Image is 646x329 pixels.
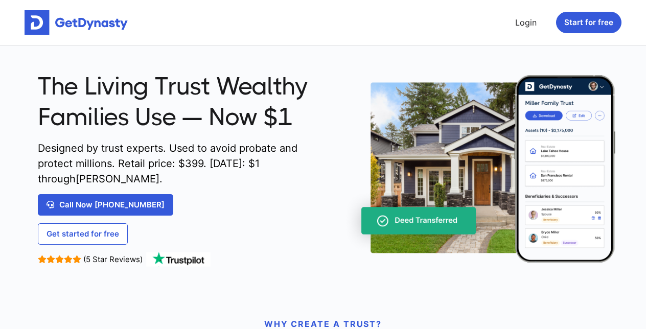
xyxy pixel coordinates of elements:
[38,71,334,133] span: The Living Trust Wealthy Families Use — Now $1
[556,12,621,33] button: Start for free
[25,10,128,35] img: Get started for free with Dynasty Trust Company
[83,254,143,264] span: (5 Star Reviews)
[511,12,541,33] a: Login
[38,194,173,216] a: Call Now [PHONE_NUMBER]
[342,75,616,263] img: trust-on-cellphone
[145,252,212,267] img: TrustPilot Logo
[38,223,128,245] a: Get started for free
[38,140,334,186] span: Designed by trust experts. Used to avoid probate and protect millions. Retail price: $ 399 . [DAT...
